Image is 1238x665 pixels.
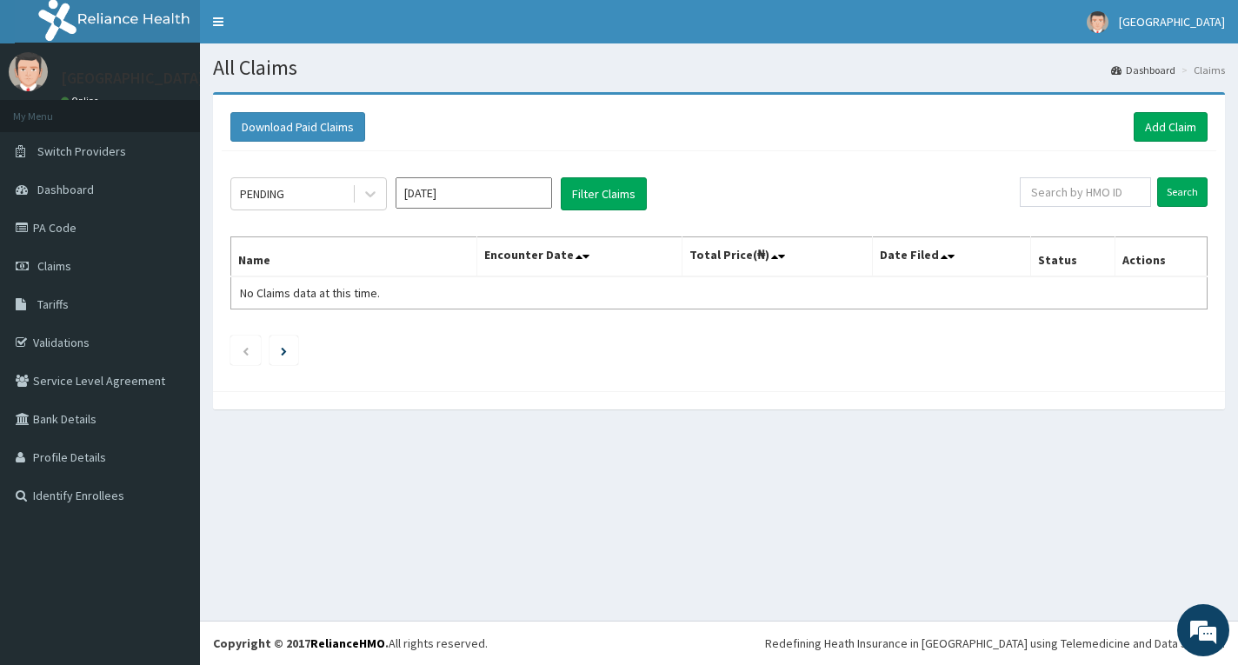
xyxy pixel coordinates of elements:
span: No Claims data at this time. [240,285,380,301]
button: Download Paid Claims [230,112,365,142]
a: Dashboard [1111,63,1175,77]
th: Total Price(₦) [682,237,873,277]
th: Actions [1115,237,1208,277]
li: Claims [1177,63,1225,77]
input: Search by HMO ID [1020,177,1151,207]
th: Status [1030,237,1115,277]
button: Filter Claims [561,177,647,210]
strong: Copyright © 2017 . [213,635,389,651]
img: User Image [9,52,48,91]
th: Encounter Date [476,237,682,277]
a: RelianceHMO [310,635,385,651]
th: Name [231,237,477,277]
th: Date Filed [873,237,1030,277]
span: [GEOGRAPHIC_DATA] [1119,14,1225,30]
p: [GEOGRAPHIC_DATA] [61,70,204,86]
h1: All Claims [213,57,1225,79]
span: Switch Providers [37,143,126,159]
a: Previous page [242,342,250,358]
img: User Image [1087,11,1108,33]
div: PENDING [240,185,284,203]
span: Tariffs [37,296,69,312]
input: Search [1157,177,1208,207]
a: Online [61,95,103,107]
footer: All rights reserved. [200,621,1238,665]
input: Select Month and Year [396,177,552,209]
span: Dashboard [37,182,94,197]
a: Next page [281,342,287,358]
div: Redefining Heath Insurance in [GEOGRAPHIC_DATA] using Telemedicine and Data Science! [765,635,1225,652]
a: Add Claim [1134,112,1208,142]
span: Claims [37,258,71,274]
